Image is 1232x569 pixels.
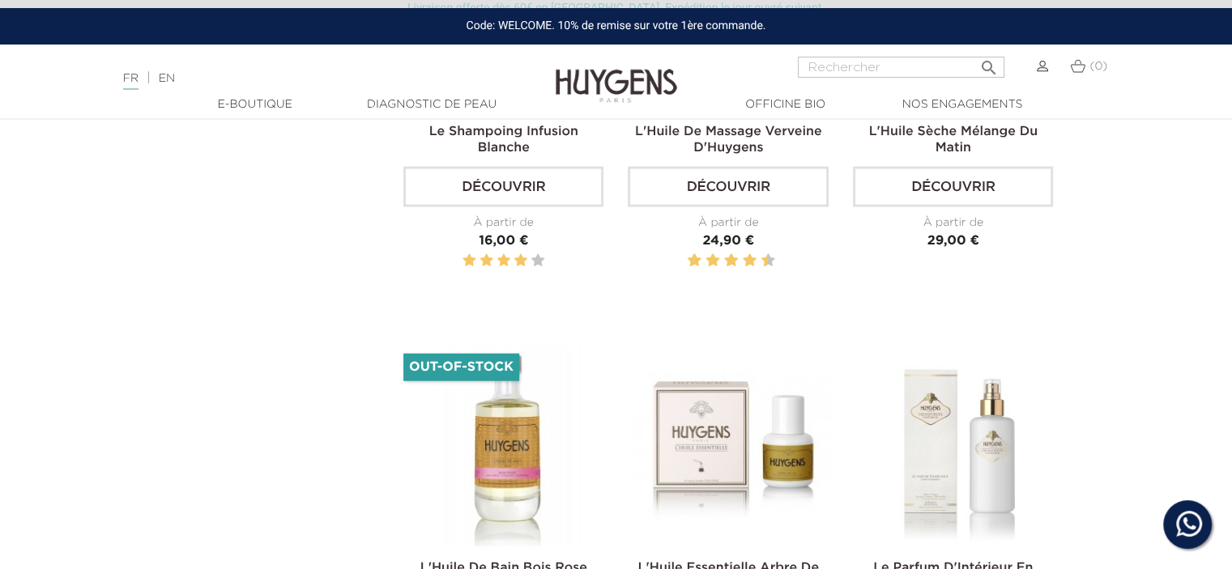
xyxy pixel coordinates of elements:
[635,125,822,155] a: L'Huile De Massage Verveine D'Huygens
[556,43,677,105] img: Huygens
[881,96,1043,113] a: Nos engagements
[403,167,603,207] a: Découvrir
[974,52,1003,74] button: 
[740,251,742,271] label: 7
[159,73,175,84] a: EN
[628,214,828,231] div: À partir de
[531,251,544,271] label: 5
[1089,61,1107,72] span: (0)
[628,167,828,207] a: Découvrir
[853,167,1053,207] a: Découvrir
[479,235,528,248] span: 16,00 €
[631,346,831,546] img: H.E. ARBRE DE VIE 10ml
[798,57,1004,78] input: Rechercher
[429,125,578,155] a: Le Shampoing Infusion Blanche
[480,251,492,271] label: 2
[927,235,979,248] span: 29,00 €
[407,346,607,546] img: L'HUILE DE BAIN 80ml+H.E. BOIS ROSE
[115,69,501,88] div: |
[684,251,687,271] label: 1
[721,251,723,271] label: 5
[705,96,867,113] a: Officine Bio
[702,235,754,248] span: 24,90 €
[856,346,1056,546] img: Le Parfum D'Intérieur En Spray Verveine D'Huygens
[403,354,519,381] li: Out-of-Stock
[853,214,1053,231] div: À partir de
[764,251,772,271] label: 10
[978,53,998,73] i: 
[123,73,139,90] a: FR
[727,251,735,271] label: 6
[174,96,336,113] a: E-Boutique
[702,251,705,271] label: 3
[514,251,527,271] label: 4
[463,251,475,271] label: 1
[690,251,698,271] label: 2
[758,251,761,271] label: 9
[497,251,510,271] label: 3
[746,251,754,271] label: 8
[869,125,1038,155] a: L'Huile Sèche Mélange Du Matin
[403,214,603,231] div: À partir de
[709,251,717,271] label: 4
[351,96,513,113] a: Diagnostic de peau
